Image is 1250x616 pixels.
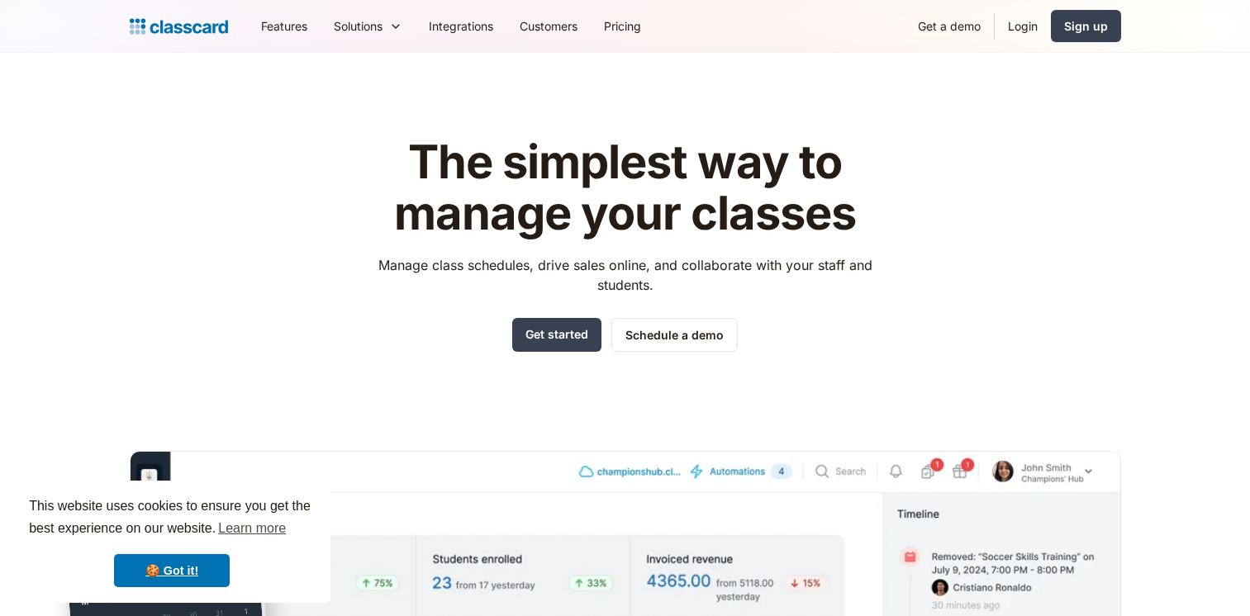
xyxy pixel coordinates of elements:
[506,7,591,45] a: Customers
[512,318,601,352] a: Get started
[248,7,321,45] a: Features
[416,7,506,45] a: Integrations
[995,7,1051,45] a: Login
[1051,10,1121,42] a: Sign up
[114,554,230,587] a: dismiss cookie message
[29,496,315,541] span: This website uses cookies to ensure you get the best experience on our website.
[321,7,416,45] div: Solutions
[130,15,228,38] a: home
[1064,17,1108,35] div: Sign up
[363,255,887,295] p: Manage class schedules, drive sales online, and collaborate with your staff and students.
[905,7,994,45] a: Get a demo
[611,318,738,352] a: Schedule a demo
[363,137,887,239] h1: The simplest way to manage your classes
[13,481,330,603] div: cookieconsent
[216,516,288,541] a: learn more about cookies
[591,7,654,45] a: Pricing
[334,17,383,35] div: Solutions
